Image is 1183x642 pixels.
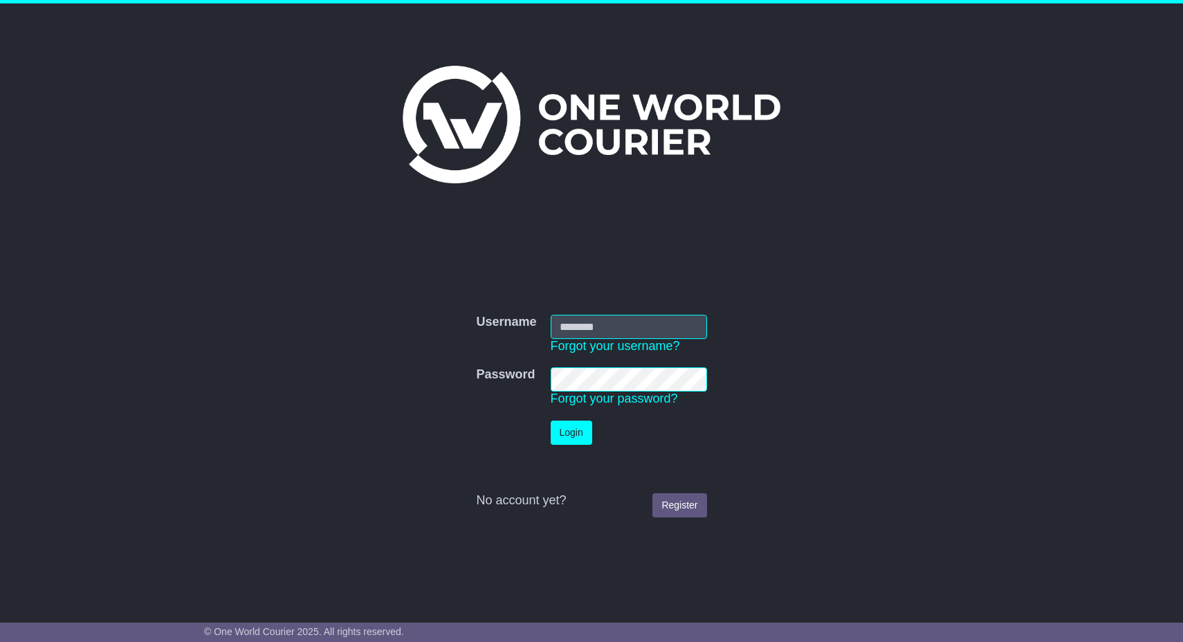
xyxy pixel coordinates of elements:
a: Register [652,493,706,517]
a: Forgot your username? [551,339,680,353]
div: No account yet? [476,493,706,508]
label: Password [476,367,535,383]
button: Login [551,421,592,445]
span: © One World Courier 2025. All rights reserved. [204,626,404,637]
label: Username [476,315,536,330]
img: One World [403,66,780,183]
a: Forgot your password? [551,392,678,405]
